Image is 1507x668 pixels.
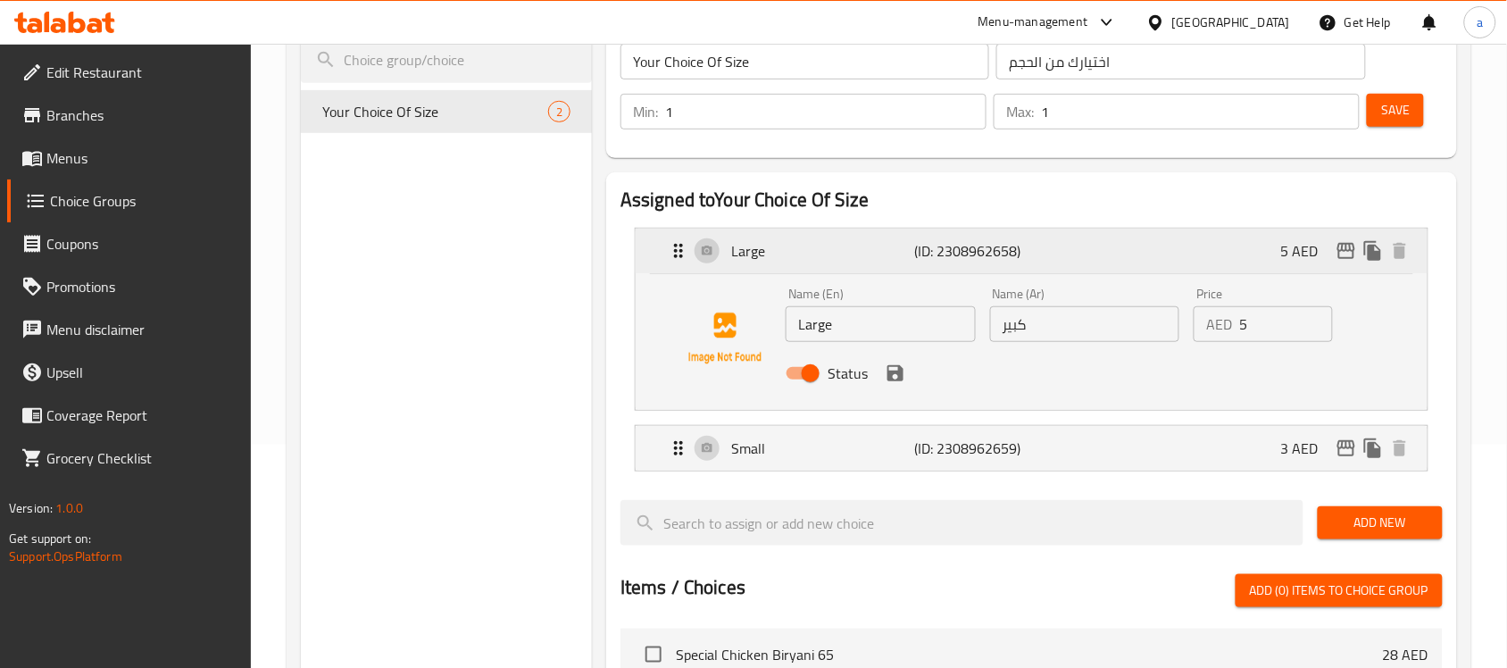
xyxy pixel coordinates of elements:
button: delete [1386,435,1413,462]
a: Coverage Report [7,394,252,437]
div: Your Choice Of Size2 [301,90,592,133]
a: Choice Groups [7,180,252,222]
h2: Assigned to Your Choice Of Size [620,187,1443,213]
p: 5 AED [1281,240,1333,262]
a: Upsell [7,351,252,394]
div: Expand [636,426,1428,471]
span: Coupons [46,233,237,255]
span: Menus [46,147,237,169]
input: search [620,500,1303,546]
li: ExpandLargeName (En)Name (Ar)PriceAEDStatussave [620,221,1443,418]
span: Menu disclaimer [46,319,237,340]
p: AED [1206,313,1232,335]
span: Get support on: [9,527,91,550]
button: Save [1367,94,1424,127]
p: (ID: 2308962658) [914,240,1037,262]
span: Edit Restaurant [46,62,237,83]
span: Save [1381,99,1410,121]
a: Branches [7,94,252,137]
p: Min: [633,101,658,122]
span: Status [828,363,868,384]
span: Add New [1332,512,1428,534]
div: Expand [636,229,1428,273]
button: Add New [1318,506,1443,539]
span: Version: [9,497,53,520]
span: 2 [549,104,570,121]
p: Max: [1006,101,1034,122]
button: duplicate [1360,238,1386,264]
button: Add (0) items to choice group [1236,574,1443,607]
span: Special Chicken Biryani 65 [676,644,1383,665]
div: [GEOGRAPHIC_DATA] [1172,13,1290,32]
a: Edit Restaurant [7,51,252,94]
p: Large [731,240,914,262]
div: Choices [548,101,570,122]
a: Grocery Checklist [7,437,252,480]
p: (ID: 2308962659) [914,438,1037,459]
input: Enter name Ar [990,306,1180,342]
a: Promotions [7,265,252,308]
span: Coverage Report [46,405,237,426]
h2: Items / Choices [620,574,745,601]
a: Menu disclaimer [7,308,252,351]
button: delete [1386,238,1413,264]
p: 3 AED [1281,438,1333,459]
span: Choice Groups [50,190,237,212]
div: Menu-management [978,12,1088,33]
span: 1.0.0 [55,497,83,520]
button: edit [1333,238,1360,264]
button: edit [1333,435,1360,462]
span: Grocery Checklist [46,447,237,469]
span: Promotions [46,276,237,297]
span: Add (0) items to choice group [1250,580,1428,602]
input: Please enter price [1239,306,1332,342]
p: Small [731,438,914,459]
button: save [882,360,909,387]
span: Branches [46,104,237,126]
li: Expand [620,418,1443,479]
a: Menus [7,137,252,180]
span: a [1477,13,1483,32]
span: Upsell [46,362,237,383]
a: Support.OpsPlatform [9,545,122,568]
button: duplicate [1360,435,1386,462]
a: Coupons [7,222,252,265]
p: 28 AED [1383,644,1428,665]
input: search [301,38,592,83]
input: Enter name En [786,306,976,342]
span: Your Choice Of Size [322,101,548,122]
img: Large [668,281,782,396]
